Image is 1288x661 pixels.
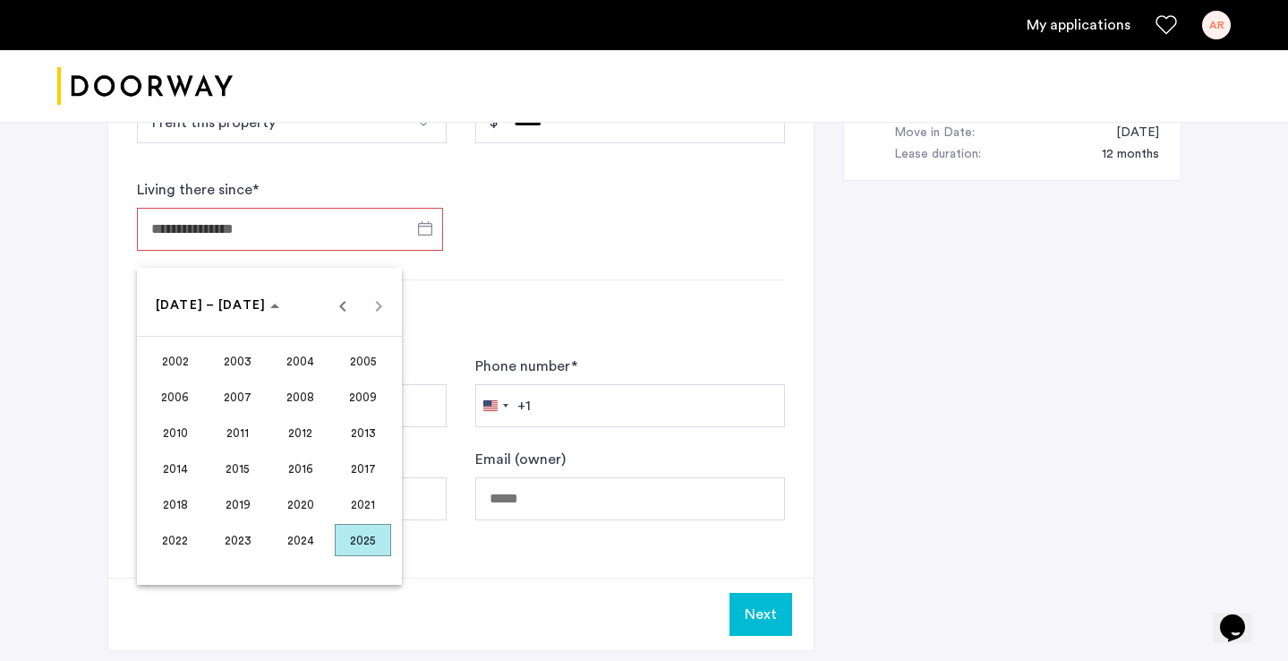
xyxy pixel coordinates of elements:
[147,381,203,413] span: 2006
[144,379,207,415] button: 2006
[269,486,332,522] button: 2020
[209,488,266,520] span: 2019
[272,488,328,520] span: 2020
[335,381,391,413] span: 2009
[147,345,203,377] span: 2002
[144,486,207,522] button: 2018
[272,452,328,485] span: 2016
[332,415,395,451] button: 2013
[335,416,391,449] span: 2013
[207,451,269,486] button: 2015
[332,343,395,379] button: 2005
[144,343,207,379] button: 2002
[332,379,395,415] button: 2009
[269,451,332,486] button: 2016
[207,522,269,558] button: 2023
[144,522,207,558] button: 2022
[147,416,203,449] span: 2010
[332,486,395,522] button: 2021
[149,289,287,322] button: Choose date
[269,415,332,451] button: 2012
[272,416,328,449] span: 2012
[207,486,269,522] button: 2019
[332,451,395,486] button: 2017
[147,452,203,485] span: 2014
[272,345,328,377] span: 2004
[325,288,361,323] button: Previous 24 years
[269,343,332,379] button: 2004
[1213,589,1270,643] iframe: chat widget
[272,381,328,413] span: 2008
[335,488,391,520] span: 2021
[335,524,391,556] span: 2025
[269,379,332,415] button: 2008
[209,416,266,449] span: 2011
[144,415,207,451] button: 2010
[207,343,269,379] button: 2003
[335,345,391,377] span: 2005
[332,522,395,558] button: 2025
[147,488,203,520] span: 2018
[147,524,203,556] span: 2022
[207,379,269,415] button: 2007
[209,524,266,556] span: 2023
[272,524,328,556] span: 2024
[209,345,266,377] span: 2003
[335,452,391,485] span: 2017
[144,451,207,486] button: 2014
[156,299,267,312] span: [DATE] – [DATE]
[207,415,269,451] button: 2011
[209,381,266,413] span: 2007
[209,452,266,485] span: 2015
[269,522,332,558] button: 2024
